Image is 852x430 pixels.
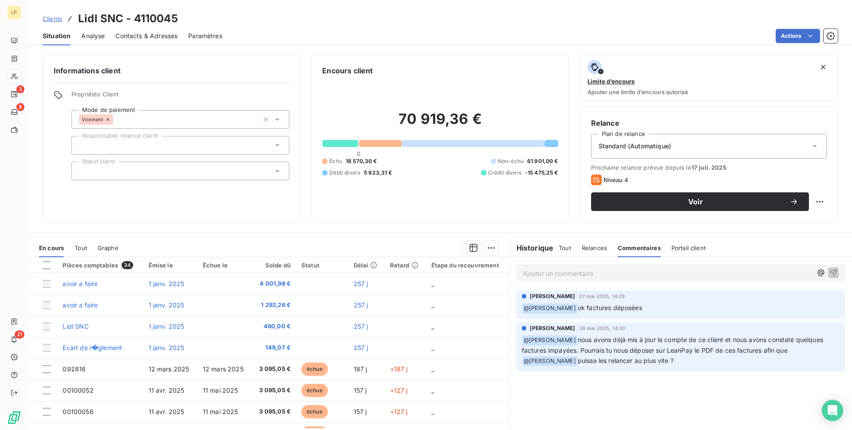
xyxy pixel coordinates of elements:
span: 187 j [354,365,367,373]
span: 4 001,98 € [257,279,291,288]
span: _ [431,365,434,373]
span: avoir a faire [63,301,98,309]
span: échue [301,384,328,397]
span: @ [PERSON_NAME] [522,356,577,366]
span: puisse les relancer au plus vite ? [578,357,674,364]
span: _ [431,322,434,330]
button: Voir [591,192,809,211]
span: 8 [16,103,24,111]
span: -15 475,25 € [525,169,558,177]
span: 5 923,31 € [364,169,392,177]
span: 092816 [63,365,86,373]
span: Ajouter une limite d’encours autorisé [588,88,688,96]
div: Pièces comptables [63,261,138,269]
span: Débit divers [329,169,360,177]
input: Ajouter une valeur [79,167,86,175]
span: +127 j [390,386,408,394]
h3: Lidl SNC - 4110045 [78,11,178,27]
span: 157 j [354,386,367,394]
span: 0 [357,150,360,157]
div: Solde dû [257,262,291,269]
span: _ [431,280,434,287]
span: 3 095,05 € [257,365,291,374]
img: Logo LeanPay [7,410,21,425]
h2: 70 919,36 € [322,110,558,137]
span: 257 j [354,301,368,309]
span: 1 292,26 € [257,301,291,310]
div: Retard [390,262,421,269]
span: Propriétés Client [71,91,289,103]
span: Limite d’encours [588,78,635,85]
span: échue [301,405,328,418]
span: [PERSON_NAME] [530,292,576,300]
span: 11 avr. 2025 [149,386,185,394]
span: En cours [39,244,64,251]
span: Prochaine relance prévue depuis le [591,164,827,171]
span: Commentaires [618,244,661,251]
h6: Relance [591,118,827,128]
button: Actions [776,29,820,43]
span: Tout [559,244,571,251]
span: 3 095,05 € [257,407,291,416]
span: avoir a faire [63,280,98,287]
span: Portail client [671,244,706,251]
span: 61 901,00 € [527,157,558,165]
span: 1 janv. 2025 [149,280,185,287]
input: Ajouter une valeur [113,115,120,123]
span: 149,07 € [257,343,291,352]
span: Voir [602,198,789,205]
div: LP [7,5,21,20]
span: Non-échu [498,157,524,165]
span: 00100056 [63,408,93,415]
span: 21 [15,330,24,338]
span: 12 mars 2025 [203,365,244,373]
div: Échue le [203,262,246,269]
h6: Encours client [322,65,373,76]
span: 11 mai 2025 [203,386,238,394]
span: 11 avr. 2025 [149,408,185,415]
span: ok factures déposées [578,304,642,311]
span: @ [PERSON_NAME] [522,335,577,346]
span: Ecart de r�glement [63,344,122,351]
span: Analyse [81,32,105,40]
div: Émise le [149,262,192,269]
span: _ [431,301,434,309]
span: _ [431,386,434,394]
span: Niveau 4 [603,176,628,183]
span: 3 095,05 € [257,386,291,395]
span: Crédit divers [488,169,521,177]
span: 1 janv. 2025 [149,322,185,330]
span: 11 mai 2025 [203,408,238,415]
span: _ [431,344,434,351]
span: 17 juil. 2025 [691,164,726,171]
span: 157 j [354,408,367,415]
span: 1 janv. 2025 [149,344,185,351]
span: 26 mai 2025, 14:30 [579,326,626,331]
span: Situation [43,32,71,40]
h6: Informations client [54,65,289,76]
span: 257 j [354,344,368,351]
div: Open Intercom Messenger [822,400,843,421]
a: Clients [43,14,62,23]
span: Graphe [98,244,118,251]
span: [PERSON_NAME] [530,324,576,332]
span: _ [431,408,434,415]
div: Étape du recouvrement [431,262,504,269]
span: 1 janv. 2025 [149,301,185,309]
span: Lidl SNC [63,322,88,330]
span: 12 mars 2025 [149,365,189,373]
span: Paramètres [188,32,222,40]
span: 27 mai 2025, 14:29 [579,294,625,299]
span: Clients [43,15,62,22]
span: Contacts & Adresses [115,32,177,40]
span: 3 [16,85,24,93]
span: Relances [582,244,607,251]
span: Échu [329,157,342,165]
h6: Historique [509,243,554,253]
span: @ [PERSON_NAME] [522,303,577,314]
span: 00100052 [63,386,93,394]
span: 480,00 € [257,322,291,331]
span: 257 j [354,322,368,330]
span: Tout [75,244,87,251]
span: Standard (Automatique) [599,142,671,151]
